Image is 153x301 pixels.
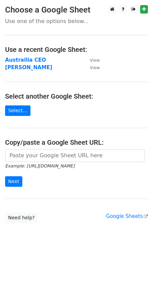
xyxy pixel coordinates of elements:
h3: Choose a Google Sheet [5,5,148,15]
input: Paste your Google Sheet URL here [5,149,145,162]
a: Austrailia CEO [5,57,46,63]
a: [PERSON_NAME] [5,64,52,71]
p: Use one of the options below... [5,18,148,25]
small: View [90,58,100,63]
small: Example: [URL][DOMAIN_NAME] [5,163,74,168]
h4: Copy/paste a Google Sheet URL: [5,138,148,146]
a: View [83,64,100,71]
h4: Select another Google Sheet: [5,92,148,100]
a: Google Sheets [106,213,148,219]
a: Select... [5,105,30,116]
input: Next [5,176,22,187]
h4: Use a recent Google Sheet: [5,45,148,54]
a: Need help? [5,213,38,223]
small: View [90,65,100,70]
a: View [83,57,100,63]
